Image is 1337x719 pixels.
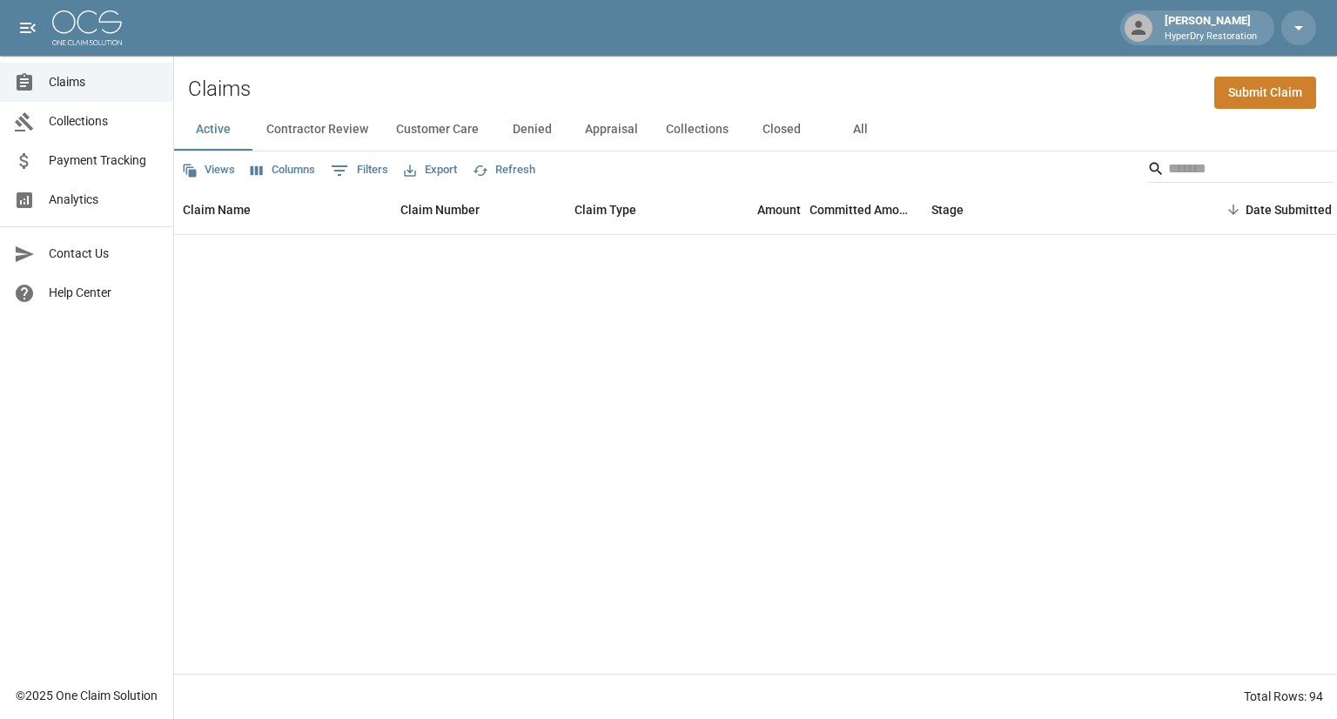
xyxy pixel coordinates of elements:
[1165,30,1257,44] p: HyperDry Restoration
[49,191,159,209] span: Analytics
[178,157,239,184] button: Views
[821,109,899,151] button: All
[742,109,821,151] button: Closed
[49,112,159,131] span: Collections
[52,10,122,45] img: ocs-logo-white-transparent.png
[49,284,159,302] span: Help Center
[468,157,540,184] button: Refresh
[49,151,159,170] span: Payment Tracking
[183,185,251,234] div: Claim Name
[571,109,652,151] button: Appraisal
[1246,185,1332,234] div: Date Submitted
[382,109,493,151] button: Customer Care
[493,109,571,151] button: Denied
[1214,77,1316,109] a: Submit Claim
[931,185,964,234] div: Stage
[188,77,251,102] h2: Claims
[566,185,696,234] div: Claim Type
[174,109,252,151] button: Active
[923,185,1184,234] div: Stage
[1158,12,1264,44] div: [PERSON_NAME]
[400,185,480,234] div: Claim Number
[810,185,923,234] div: Committed Amount
[49,73,159,91] span: Claims
[246,157,319,184] button: Select columns
[757,185,801,234] div: Amount
[652,109,742,151] button: Collections
[1244,688,1323,705] div: Total Rows: 94
[252,109,382,151] button: Contractor Review
[174,109,1337,151] div: dynamic tabs
[326,157,393,185] button: Show filters
[810,185,914,234] div: Committed Amount
[49,245,159,263] span: Contact Us
[174,185,392,234] div: Claim Name
[574,185,636,234] div: Claim Type
[392,185,566,234] div: Claim Number
[10,10,45,45] button: open drawer
[1221,198,1246,222] button: Sort
[16,687,158,704] div: © 2025 One Claim Solution
[696,185,810,234] div: Amount
[400,157,461,184] button: Export
[1147,155,1334,186] div: Search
